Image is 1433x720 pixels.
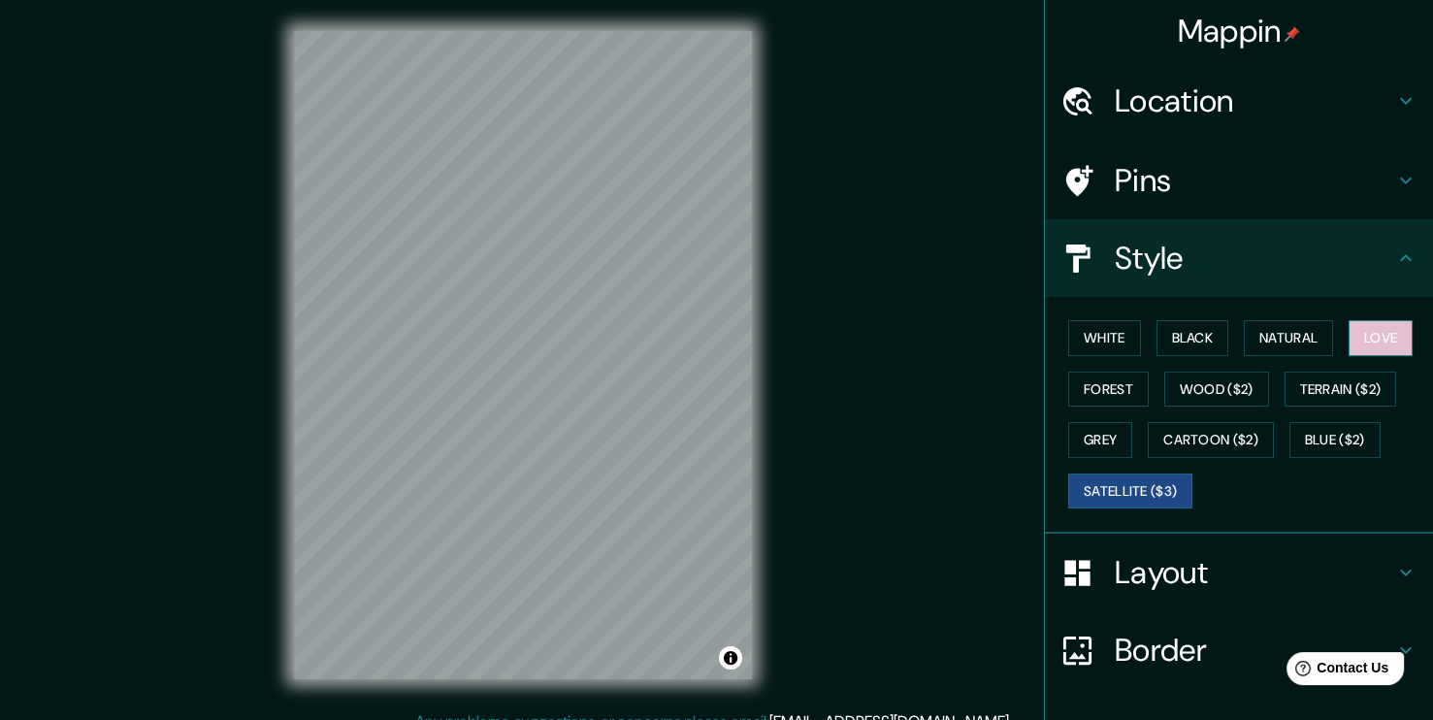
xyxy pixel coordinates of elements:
button: Love [1349,320,1413,356]
h4: Layout [1115,553,1394,592]
button: Blue ($2) [1289,422,1381,458]
div: Layout [1045,534,1433,611]
h4: Style [1115,239,1394,278]
div: Border [1045,611,1433,689]
div: Pins [1045,142,1433,219]
button: Black [1156,320,1229,356]
img: pin-icon.png [1285,26,1300,42]
h4: Border [1115,631,1394,670]
button: Forest [1068,372,1149,408]
button: Wood ($2) [1164,372,1269,408]
button: Toggle attribution [719,646,742,670]
button: Cartoon ($2) [1148,422,1274,458]
button: Natural [1244,320,1333,356]
button: Grey [1068,422,1132,458]
button: Satellite ($3) [1068,474,1192,509]
canvas: Map [294,31,752,679]
iframe: Help widget launcher [1260,644,1412,699]
div: Style [1045,219,1433,297]
button: Terrain ($2) [1285,372,1397,408]
button: White [1068,320,1141,356]
h4: Location [1115,82,1394,120]
h4: Pins [1115,161,1394,200]
h4: Mappin [1178,12,1301,50]
div: Location [1045,62,1433,140]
